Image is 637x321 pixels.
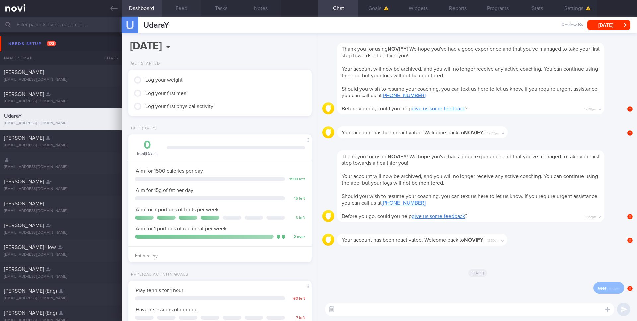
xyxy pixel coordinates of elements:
[598,286,606,291] span: test
[609,285,620,291] span: 11:43pm
[412,214,465,219] a: give us some feedback
[128,61,160,66] div: Get Started
[487,237,499,243] span: 12:30pm
[584,105,597,112] span: 12:20pm
[288,316,305,321] div: 7 left
[47,41,56,46] span: 102
[382,200,426,206] a: [PHONE_NUMBER]
[412,106,465,111] a: give us some feedback
[4,201,44,206] span: [PERSON_NAME]
[4,135,44,141] span: [PERSON_NAME]
[288,196,305,201] div: 15 left
[4,113,22,119] span: UdaraY
[288,235,305,240] div: 2 over
[7,39,58,48] div: Needs setup
[4,179,44,184] span: [PERSON_NAME]
[4,187,118,192] div: [EMAIL_ADDRESS][DOMAIN_NAME]
[4,245,56,250] span: [PERSON_NAME] How
[4,310,57,316] span: [PERSON_NAME] (Eng)
[388,46,407,52] strong: NOVIFY
[4,99,118,104] div: [EMAIL_ADDRESS][DOMAIN_NAME]
[584,213,597,219] span: 12:22pm
[388,154,407,159] strong: NOVIFY
[135,139,160,157] div: kcal [DATE]
[487,129,500,136] span: 12:22pm
[342,66,598,78] span: Your account will now be archived, and you will no longer receive any active coaching. You can co...
[136,226,227,231] span: Aim for 1 portions of red meat per week
[135,139,160,151] div: 0
[4,77,118,82] div: [EMAIL_ADDRESS][DOMAIN_NAME]
[342,194,599,206] span: Should you wish to resume your coaching, you can text us here to let us know. If you require urge...
[117,13,142,38] div: U
[128,126,157,131] div: Diet (Daily)
[4,296,118,301] div: [EMAIL_ADDRESS][DOMAIN_NAME]
[342,214,467,219] span: Before you go, could you help ?
[136,307,198,312] span: Have 7 sessions of running
[4,230,118,235] div: [EMAIL_ADDRESS][DOMAIN_NAME]
[136,168,203,174] span: Aim for 1500 calories per day
[342,46,600,58] span: Thank you for using ! We hope you've had a good experience and that you've managed to take your f...
[143,21,169,29] span: UdaraY
[135,254,158,258] span: Eat healthy
[464,130,483,135] strong: NOVIFY
[288,216,305,221] div: 3 left
[342,106,467,111] span: Before you go, could you help ?
[464,237,483,243] strong: NOVIFY
[342,86,599,98] span: Should you wish to resume your coaching, you can text us here to let us know. If you require urge...
[136,207,219,212] span: Aim for 7 portions of fruits per week
[128,272,188,277] div: Physical Activity Goals
[4,209,118,214] div: [EMAIL_ADDRESS][DOMAIN_NAME]
[4,92,44,97] span: [PERSON_NAME]
[342,130,485,135] span: Your account has been reactivated. Welcome back to !
[4,121,118,126] div: [EMAIL_ADDRESS][DOMAIN_NAME]
[136,188,193,193] span: Aim for 15g of fat per day
[4,165,118,170] div: [EMAIL_ADDRESS][DOMAIN_NAME]
[342,237,485,243] span: Your account has been reactivated. Welcome back to !
[136,288,183,293] span: Play tennis for 1 hour
[288,296,305,301] div: 60 left
[342,154,600,166] span: Thank you for using ! We hope you've had a good experience and that you've managed to take your f...
[587,20,630,30] button: [DATE]
[342,174,598,186] span: Your account will now be archived, and you will no longer receive any active coaching. You can co...
[562,22,583,28] span: Review By
[4,252,118,257] div: [EMAIL_ADDRESS][DOMAIN_NAME]
[4,274,118,279] div: [EMAIL_ADDRESS][DOMAIN_NAME]
[288,177,305,182] div: 1500 left
[95,51,122,65] div: Chats
[4,143,118,148] div: [EMAIL_ADDRESS][DOMAIN_NAME]
[4,289,57,294] span: [PERSON_NAME] (Eng)
[4,223,44,228] span: [PERSON_NAME]
[4,267,44,272] span: [PERSON_NAME]
[468,269,487,277] span: [DATE]
[382,93,426,98] a: [PHONE_NUMBER]
[4,70,44,75] span: [PERSON_NAME]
